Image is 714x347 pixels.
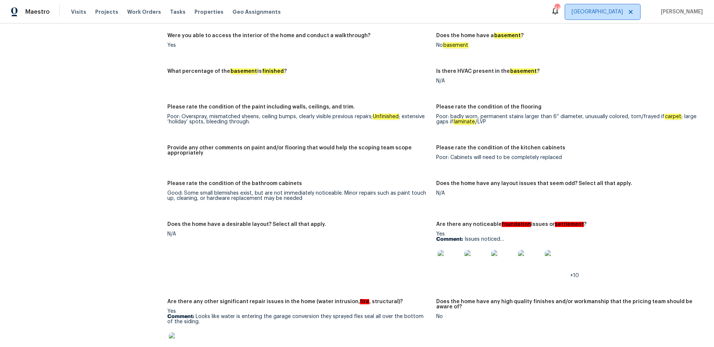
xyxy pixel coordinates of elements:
[443,42,469,48] em: basement
[170,9,186,14] span: Tasks
[167,114,430,124] div: Poor: Overspray, mismatched sheens, ceiling bumps, clearly visible previous repairs; ; extensive ...
[436,33,524,38] h5: Does the home have a ?
[262,68,284,74] em: finished
[167,145,430,156] h5: Provide any other comments on paint and/or flooring that would help the scoping team scope approp...
[453,119,475,125] em: laminate
[436,237,463,242] b: Comment:
[502,222,531,227] em: foundation
[436,314,699,319] div: No
[436,145,565,150] h5: Please rate the condition of the kitchen cabinets
[436,299,699,309] h5: Does the home have any high quality finishes and/or workmanship that the pricing team should be a...
[167,43,430,48] div: Yes
[167,314,194,319] b: Comment:
[167,181,302,186] h5: Please rate the condition of the bathroom cabinets
[436,191,699,196] div: N/A
[167,299,403,304] h5: Are there any other significant repair issues in the home (water intrusion, , structural)?
[167,222,326,227] h5: Does the home have a desirable layout? Select all that apply.
[230,68,257,74] em: basement
[360,299,369,304] em: fire
[167,69,287,74] h5: What percentage of the is ?
[436,222,586,227] h5: Are there any noticeable issues or ?
[436,237,699,242] p: Issues noticed…
[167,191,430,201] div: Good: Some small blemishes exist, but are not immediately noticeable. Minor repairs such as paint...
[232,8,281,16] span: Geo Assignments
[436,155,699,160] div: Poor: Cabinets will need to be completely replaced
[71,8,86,16] span: Visits
[436,231,699,278] div: Yes
[572,8,623,16] span: [GEOGRAPHIC_DATA]
[665,114,682,120] em: carpet
[127,8,161,16] span: Work Orders
[167,314,430,324] p: Looks like water is entering the garage conversion they sprayed flex seal all over the bottom of ...
[167,104,355,110] h5: Please rate the condition of the paint including walls, ceilings, and trim.
[494,33,521,39] em: basement
[373,114,399,120] em: Unfinished
[436,104,541,110] h5: Please rate the condition of the flooring
[436,78,699,84] div: N/A
[167,33,370,38] h5: Were you able to access the interior of the home and conduct a walkthrough?
[436,114,699,124] div: Poor: badly worn, permanent stains larger than 6” diameter, unusually colored, torn/frayed if ; l...
[570,273,579,278] span: +10
[436,181,632,186] h5: Does the home have any layout issues that seem odd? Select all that apply.
[555,222,584,227] em: settlement
[436,69,540,74] h5: Is there HVAC present in the ?
[95,8,118,16] span: Projects
[167,231,430,237] div: N/A
[658,8,703,16] span: [PERSON_NAME]
[510,68,537,74] em: basement
[194,8,223,16] span: Properties
[436,43,699,48] div: No
[25,8,50,16] span: Maestro
[554,4,560,12] div: 44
